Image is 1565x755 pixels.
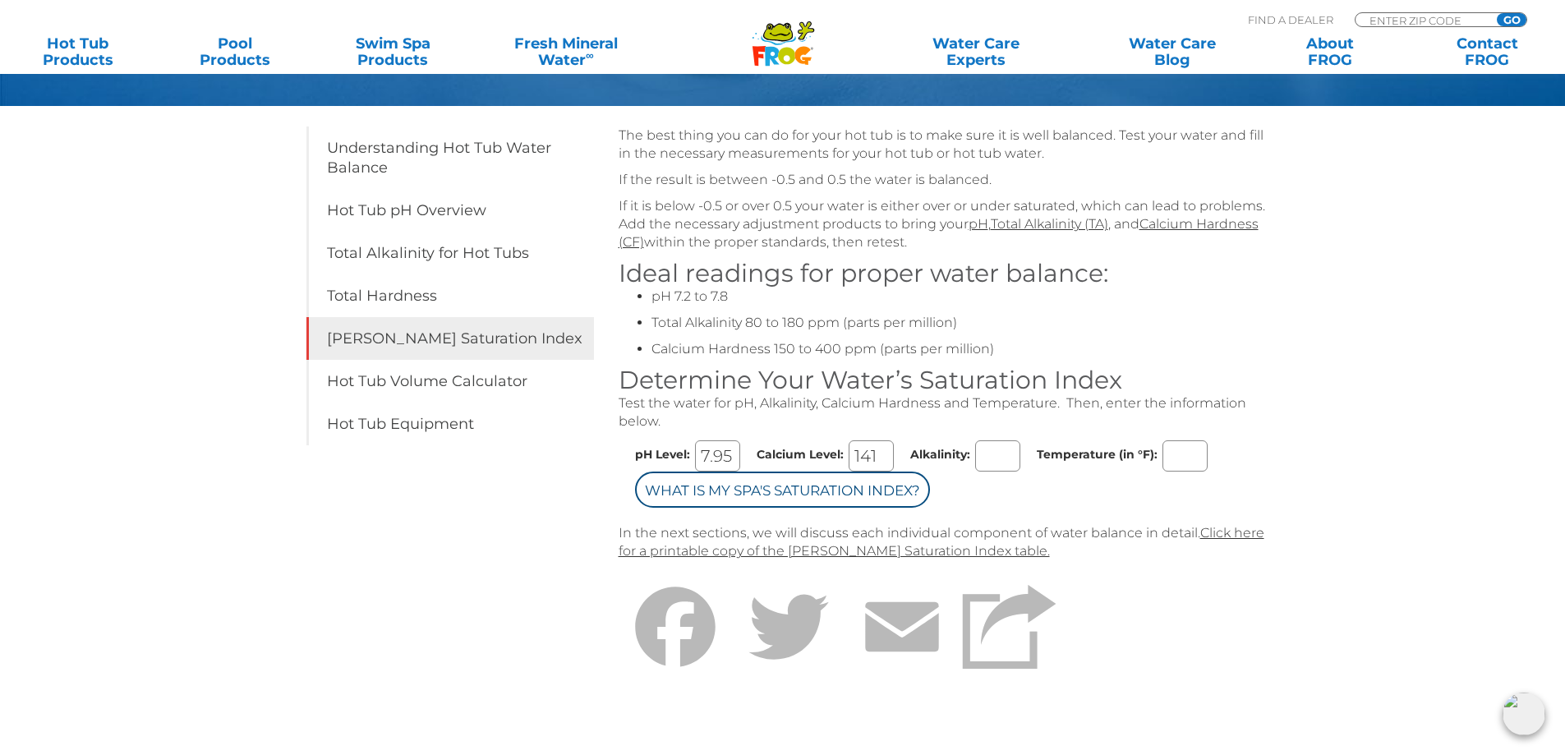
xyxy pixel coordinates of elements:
[1497,13,1526,26] input: GO
[174,35,297,68] a: PoolProducts
[306,360,594,403] a: Hot Tub Volume Calculator
[489,35,642,68] a: Fresh MineralWater∞
[757,448,844,461] label: Calcium Level:
[1111,35,1233,68] a: Water CareBlog
[16,35,139,68] a: Hot TubProducts
[619,573,732,730] a: Facebook
[651,288,1276,306] li: pH 7.2 to 7.8
[306,189,594,232] a: Hot Tub pH Overview
[910,448,970,461] label: Alkalinity:
[1503,693,1545,735] img: openIcon
[1268,35,1391,68] a: AboutFROG
[732,573,845,730] a: Twitter
[586,48,594,62] sup: ∞
[1426,35,1549,68] a: ContactFROG
[306,127,594,189] a: Understanding Hot Tub Water Balance
[619,524,1276,560] p: In the next sections, we will discuss each individual component of water balance in detail.
[651,314,1276,332] li: Total Alkalinity 80 to 180 ppm (parts per million)
[619,394,1276,430] p: Test the water for pH, Alkalinity, Calcium Hardness and Temperature. Then, enter the information ...
[306,317,594,360] a: [PERSON_NAME] Saturation Index
[969,216,988,232] a: pH
[991,216,1108,232] a: Total Alkalinity (TA)
[845,573,959,730] a: Email
[619,197,1276,251] p: If it is below -0.5 or over 0.5 your water is either over or under saturated, which can lead to p...
[306,274,594,317] a: Total Hardness
[619,171,1276,189] p: If the result is between -0.5 and 0.5 the water is balanced.
[619,260,1276,288] h3: Ideal readings for proper water balance:
[635,448,690,461] label: pH Level:
[332,35,454,68] a: Swim SpaProducts
[306,232,594,274] a: Total Alkalinity for Hot Tubs
[651,340,1276,358] li: Calcium Hardness 150 to 400 ppm (parts per million)
[619,127,1276,163] p: The best thing you can do for your hot tub is to make sure it is well balanced. Test your water a...
[877,35,1075,68] a: Water CareExperts
[1368,13,1479,27] input: Zip Code Form
[635,472,930,508] input: What is my Spa's Saturation Index?
[962,584,1056,670] img: Share
[1248,12,1333,27] p: Find A Dealer
[306,403,594,445] a: Hot Tub Equipment
[1037,448,1158,461] label: Temperature (in °F):
[619,366,1276,394] h3: Determine Your Water’s Saturation Index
